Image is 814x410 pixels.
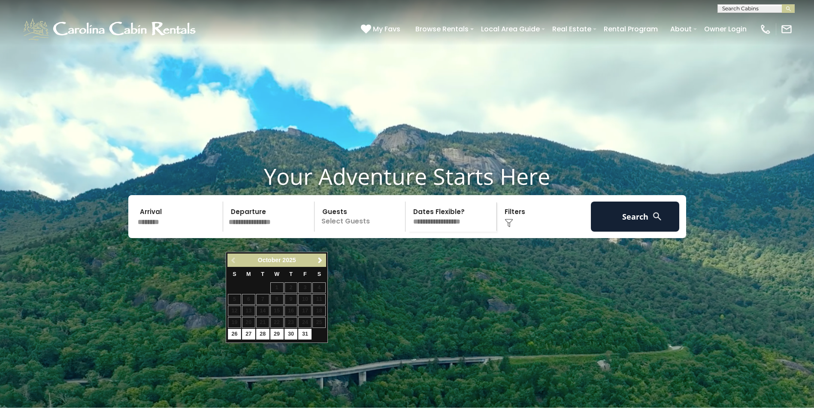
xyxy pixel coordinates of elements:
[270,329,284,340] a: 29
[361,24,402,35] a: My Favs
[318,271,321,277] span: Saturday
[373,24,400,34] span: My Favs
[233,271,236,277] span: Sunday
[282,257,296,263] span: 2025
[261,271,264,277] span: Tuesday
[298,329,312,340] a: 31
[256,329,269,340] a: 28
[6,163,808,190] h1: Your Adventure Starts Here
[505,219,513,227] img: filter--v1.png
[591,202,680,232] button: Search
[666,21,696,37] a: About
[781,23,793,35] img: mail-regular-white.png
[258,257,281,263] span: October
[317,202,405,232] p: Select Guests
[315,255,325,266] a: Next
[228,329,241,340] a: 26
[760,23,772,35] img: phone-regular-white.png
[246,271,251,277] span: Monday
[700,21,751,37] a: Owner Login
[274,271,279,277] span: Wednesday
[21,16,200,42] img: White-1-1-2.png
[284,329,298,340] a: 30
[317,257,324,264] span: Next
[289,271,293,277] span: Thursday
[599,21,662,37] a: Rental Program
[477,21,544,37] a: Local Area Guide
[242,329,255,340] a: 27
[652,211,663,222] img: search-regular-white.png
[548,21,596,37] a: Real Estate
[411,21,473,37] a: Browse Rentals
[303,271,307,277] span: Friday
